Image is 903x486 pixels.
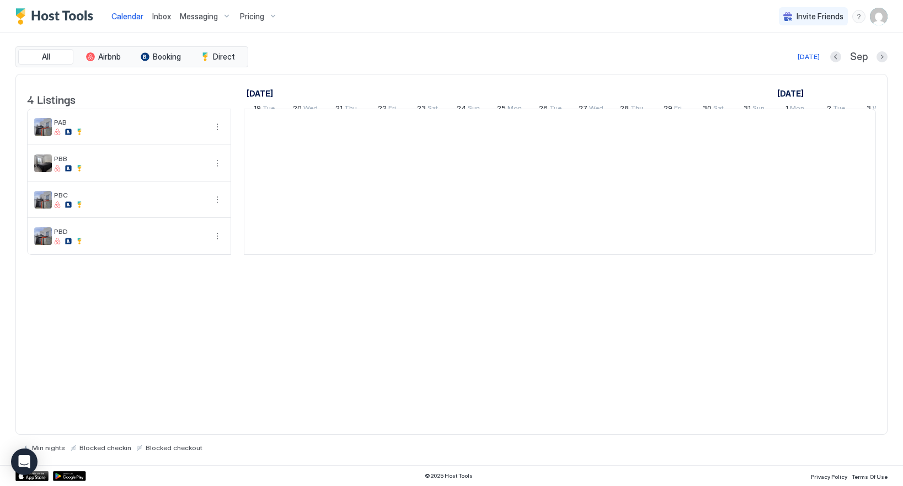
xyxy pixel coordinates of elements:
[864,102,890,118] a: September 3, 2025
[11,448,38,475] div: Open Intercom Messenger
[457,104,466,115] span: 24
[494,102,525,118] a: August 25, 2025
[786,104,788,115] span: 1
[146,444,202,452] span: Blocked checkout
[811,473,847,480] span: Privacy Policy
[211,193,224,206] div: menu
[152,12,171,21] span: Inbox
[576,102,606,118] a: August 27, 2025
[661,102,685,118] a: August 29, 2025
[703,104,712,115] span: 30
[133,49,188,65] button: Booking
[388,104,396,115] span: Fri
[54,154,206,163] span: PBB
[873,104,887,115] span: Wed
[850,51,868,63] span: Sep
[752,104,765,115] span: Sun
[263,104,275,115] span: Tue
[428,104,438,115] span: Sat
[42,52,50,62] span: All
[211,229,224,243] button: More options
[335,104,343,115] span: 21
[507,104,522,115] span: Mon
[833,104,845,115] span: Tue
[867,104,871,115] span: 3
[830,51,841,62] button: Previous month
[34,227,52,245] div: listing image
[344,104,357,115] span: Thu
[741,102,767,118] a: August 31, 2025
[211,193,224,206] button: More options
[333,102,360,118] a: August 21, 2025
[303,104,318,115] span: Wed
[34,191,52,209] div: listing image
[18,49,73,65] button: All
[870,8,888,25] div: User profile
[425,472,473,479] span: © 2025 Host Tools
[152,10,171,22] a: Inbox
[27,90,76,107] span: 4 Listings
[811,470,847,482] a: Privacy Policy
[417,104,426,115] span: 23
[190,49,245,65] button: Direct
[211,120,224,133] button: More options
[378,104,387,115] span: 22
[290,102,320,118] a: August 20, 2025
[15,8,98,25] a: Host Tools Logo
[617,102,646,118] a: August 28, 2025
[293,104,302,115] span: 20
[713,104,724,115] span: Sat
[34,118,52,136] div: listing image
[774,86,806,102] a: September 1, 2025
[877,51,888,62] button: Next month
[53,471,86,481] a: Google Play Store
[111,12,143,21] span: Calendar
[852,10,865,23] div: menu
[497,104,506,115] span: 25
[852,473,888,480] span: Terms Of Use
[579,104,587,115] span: 27
[251,102,277,118] a: August 19, 2025
[631,104,643,115] span: Thu
[213,52,235,62] span: Direct
[790,104,804,115] span: Mon
[414,102,441,118] a: August 23, 2025
[852,470,888,482] a: Terms Of Use
[76,49,131,65] button: Airbnb
[15,471,49,481] a: App Store
[54,118,206,126] span: PAB
[796,50,821,63] button: [DATE]
[240,12,264,22] span: Pricing
[375,102,399,118] a: August 22, 2025
[153,52,181,62] span: Booking
[797,12,843,22] span: Invite Friends
[468,104,480,115] span: Sun
[32,444,65,452] span: Min nights
[664,104,672,115] span: 29
[111,10,143,22] a: Calendar
[244,86,276,102] a: August 19, 2025
[827,104,831,115] span: 2
[34,154,52,172] div: listing image
[254,104,261,115] span: 19
[98,52,121,62] span: Airbnb
[700,102,726,118] a: August 30, 2025
[54,227,206,236] span: PBD
[589,104,603,115] span: Wed
[454,102,483,118] a: August 24, 2025
[211,157,224,170] div: menu
[15,46,248,67] div: tab-group
[54,191,206,199] span: PBC
[539,104,548,115] span: 26
[549,104,562,115] span: Tue
[211,120,224,133] div: menu
[674,104,682,115] span: Fri
[783,102,807,118] a: September 1, 2025
[211,157,224,170] button: More options
[744,104,751,115] span: 31
[180,12,218,22] span: Messaging
[620,104,629,115] span: 28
